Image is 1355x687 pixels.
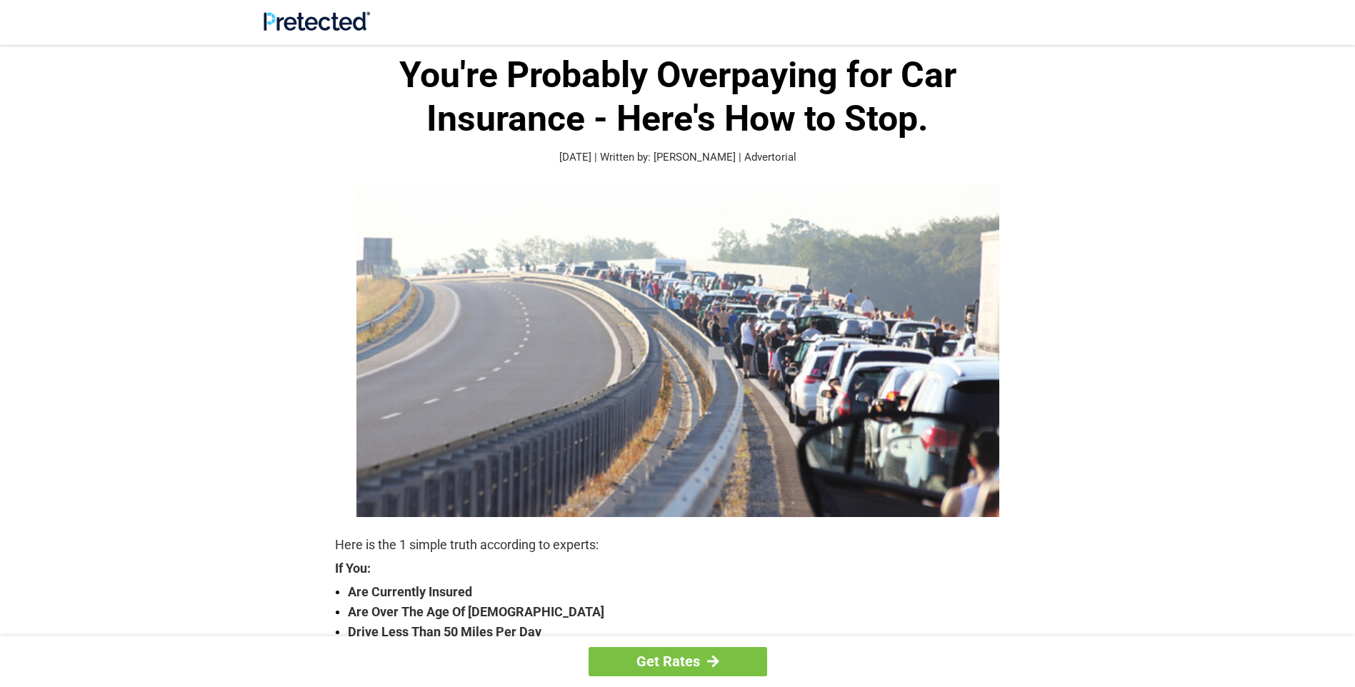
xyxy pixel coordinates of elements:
strong: If You: [335,562,1021,575]
strong: Are Over The Age Of [DEMOGRAPHIC_DATA] [348,602,1021,622]
h1: You're Probably Overpaying for Car Insurance - Here's How to Stop. [335,54,1021,141]
a: Get Rates [589,647,767,676]
strong: Are Currently Insured [348,582,1021,602]
p: [DATE] | Written by: [PERSON_NAME] | Advertorial [335,149,1021,166]
p: Here is the 1 simple truth according to experts: [335,535,1021,555]
strong: Drive Less Than 50 Miles Per Day [348,622,1021,642]
img: Site Logo [264,11,370,31]
a: Site Logo [264,20,370,34]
